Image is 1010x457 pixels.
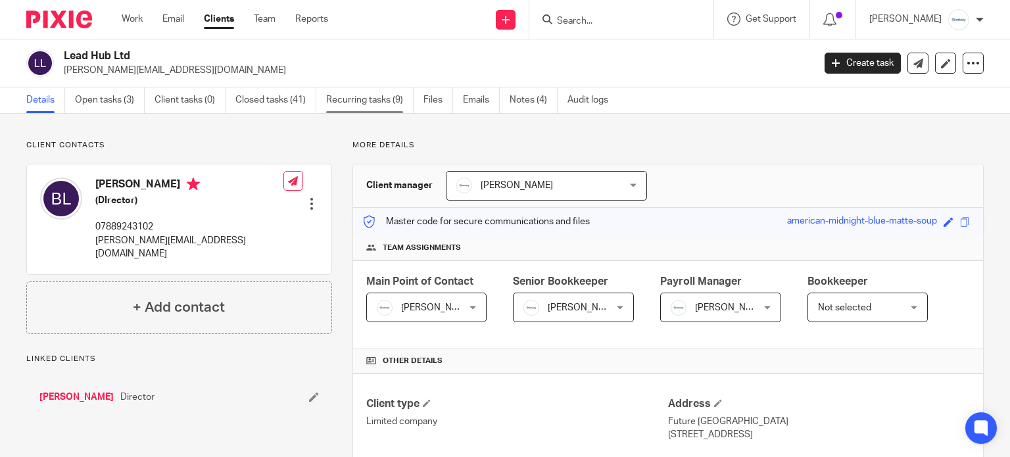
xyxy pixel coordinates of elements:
[668,415,970,428] p: Future [GEOGRAPHIC_DATA]
[383,243,461,253] span: Team assignments
[366,415,668,428] p: Limited company
[363,215,590,228] p: Master code for secure communications and files
[807,276,868,287] span: Bookkeeper
[481,181,553,190] span: [PERSON_NAME]
[825,53,901,74] a: Create task
[377,300,393,316] img: Infinity%20Logo%20with%20Whitespace%20.png
[95,194,283,207] h5: (DIrector)
[75,87,145,113] a: Open tasks (3)
[26,11,92,28] img: Pixie
[668,428,970,441] p: [STREET_ADDRESS]
[235,87,316,113] a: Closed tasks (41)
[64,64,805,77] p: [PERSON_NAME][EMAIL_ADDRESS][DOMAIN_NAME]
[523,300,539,316] img: Infinity%20Logo%20with%20Whitespace%20.png
[548,303,620,312] span: [PERSON_NAME]
[352,140,984,151] p: More details
[64,49,657,63] h2: Lead Hub Ltd
[26,140,332,151] p: Client contacts
[204,12,234,26] a: Clients
[39,391,114,404] a: [PERSON_NAME]
[383,356,443,366] span: Other details
[869,12,942,26] p: [PERSON_NAME]
[254,12,276,26] a: Team
[567,87,618,113] a: Audit logs
[295,12,328,26] a: Reports
[95,220,283,233] p: 07889243102
[660,276,742,287] span: Payroll Manager
[162,12,184,26] a: Email
[187,178,200,191] i: Primary
[401,303,473,312] span: [PERSON_NAME]
[95,234,283,261] p: [PERSON_NAME][EMAIL_ADDRESS][DOMAIN_NAME]
[122,12,143,26] a: Work
[513,276,608,287] span: Senior Bookkeeper
[456,178,472,193] img: Infinity%20Logo%20with%20Whitespace%20.png
[787,214,937,229] div: american-midnight-blue-matte-soup
[95,178,283,194] h4: [PERSON_NAME]
[366,276,473,287] span: Main Point of Contact
[366,397,668,411] h4: Client type
[668,397,970,411] h4: Address
[423,87,453,113] a: Files
[26,354,332,364] p: Linked clients
[671,300,686,316] img: Infinity%20Logo%20with%20Whitespace%20.png
[463,87,500,113] a: Emails
[40,178,82,220] img: svg%3E
[818,303,871,312] span: Not selected
[26,87,65,113] a: Details
[510,87,558,113] a: Notes (4)
[366,179,433,192] h3: Client manager
[133,297,225,318] h4: + Add contact
[120,391,155,404] span: Director
[556,16,674,28] input: Search
[326,87,414,113] a: Recurring tasks (9)
[746,14,796,24] span: Get Support
[695,303,767,312] span: [PERSON_NAME]
[155,87,226,113] a: Client tasks (0)
[26,49,54,77] img: svg%3E
[948,9,969,30] img: Infinity%20Logo%20with%20Whitespace%20.png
